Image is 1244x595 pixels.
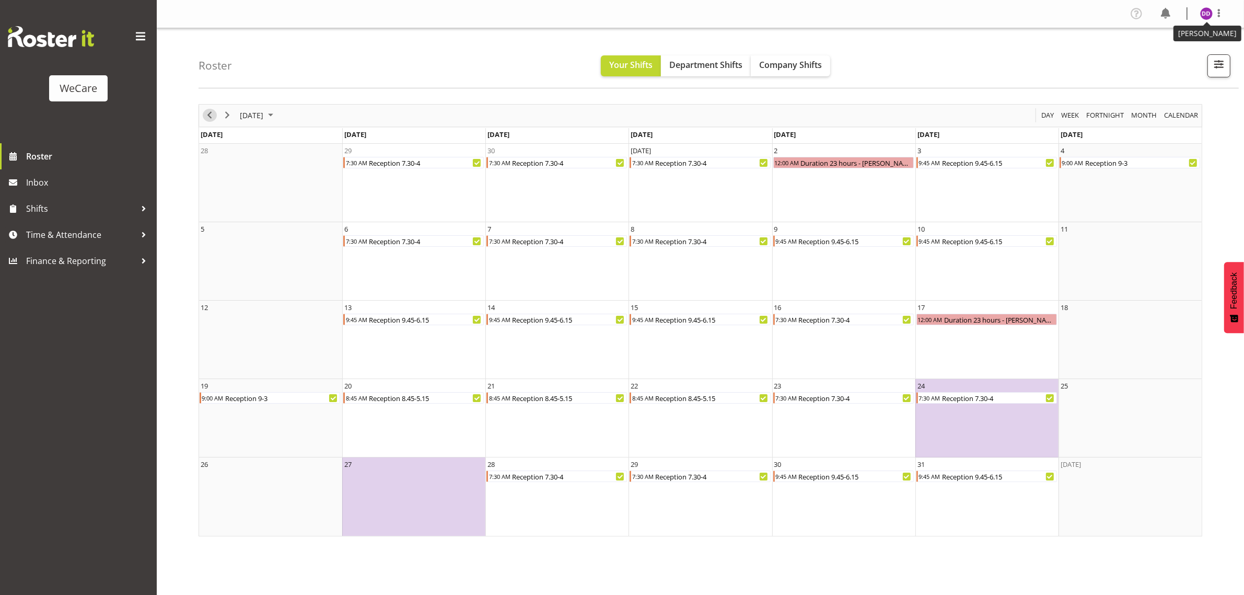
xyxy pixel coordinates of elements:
[759,59,822,71] span: Company Shifts
[344,302,352,313] div: 13
[224,393,340,403] div: Reception 9-3
[485,301,629,379] td: Tuesday, October 14, 2025
[631,145,651,156] div: [DATE]
[772,379,915,457] td: Thursday, October 23, 2025
[26,253,136,269] span: Finance & Reporting
[199,379,342,457] td: Sunday, October 19, 2025
[343,235,484,247] div: Reception 7.30-4 Begin From Monday, October 6, 2025 at 7:30:00 AM GMT+13:00 Ends At Monday, Octob...
[773,314,914,325] div: Reception 7.30-4 Begin From Thursday, October 16, 2025 at 7:30:00 AM GMT+13:00 Ends At Thursday, ...
[917,130,939,139] span: [DATE]
[201,105,218,127] div: previous period
[201,459,208,470] div: 26
[631,130,653,139] span: [DATE]
[199,301,342,379] td: Sunday, October 12, 2025
[486,471,627,482] div: Reception 7.30-4 Begin From Tuesday, October 28, 2025 at 7:30:00 AM GMT+13:00 Ends At Tuesday, Oc...
[941,393,1056,403] div: Reception 7.30-4
[344,381,352,391] div: 20
[343,157,484,168] div: Reception 7.30-4 Begin From Monday, September 29, 2025 at 7:30:00 AM GMT+13:00 Ends At Monday, Se...
[201,393,224,403] div: 9:00 AM
[772,222,915,301] td: Thursday, October 9, 2025
[26,175,152,190] span: Inbox
[601,55,661,76] button: Your Shifts
[915,379,1059,457] td: Friday, October 24, 2025
[915,457,1059,536] td: Friday, October 31, 2025
[1200,7,1213,20] img: demi-dumitrean10946.jpg
[630,471,770,482] div: Reception 7.30-4 Begin From Wednesday, October 29, 2025 at 7:30:00 AM GMT+13:00 Ends At Wednesday...
[631,157,654,168] div: 7:30 AM
[345,314,368,325] div: 9:45 AM
[511,236,626,246] div: Reception 7.30-4
[344,130,366,139] span: [DATE]
[199,222,342,301] td: Sunday, October 5, 2025
[368,157,483,168] div: Reception 7.30-4
[775,471,798,482] div: 9:45 AM
[1130,109,1158,122] span: Month
[917,224,925,234] div: 10
[201,381,208,391] div: 19
[631,471,654,482] div: 7:30 AM
[236,105,280,127] div: October 2025
[1060,109,1080,122] span: Week
[669,59,742,71] span: Department Shifts
[342,457,485,536] td: Monday, October 27, 2025
[661,55,751,76] button: Department Shifts
[798,471,913,482] div: Reception 9.45-6.15
[511,393,626,403] div: Reception 8.45-5.15
[1084,157,1200,168] div: Reception 9-3
[488,314,511,325] div: 9:45 AM
[485,379,629,457] td: Tuesday, October 21, 2025
[800,157,913,168] div: Duration 23 hours - [PERSON_NAME]
[654,393,770,403] div: Reception 8.45-5.15
[941,471,1056,482] div: Reception 9.45-6.15
[345,157,368,168] div: 7:30 AM
[1060,109,1081,122] button: Timeline Week
[344,145,352,156] div: 29
[631,236,654,246] div: 7:30 AM
[631,459,638,470] div: 29
[1061,459,1081,470] div: [DATE]
[774,157,800,168] div: 12:00 AM
[775,314,798,325] div: 7:30 AM
[488,471,511,482] div: 7:30 AM
[201,302,208,313] div: 12
[1040,109,1056,122] button: Timeline Day
[915,144,1059,222] td: Friday, October 3, 2025
[773,471,914,482] div: Reception 9.45-6.15 Begin From Thursday, October 30, 2025 at 9:45:00 AM GMT+13:00 Ends At Thursda...
[26,227,136,243] span: Time & Attendance
[631,393,654,403] div: 8:45 AM
[917,459,925,470] div: 31
[916,235,1057,247] div: Reception 9.45-6.15 Begin From Friday, October 10, 2025 at 9:45:00 AM GMT+13:00 Ends At Friday, O...
[26,201,136,216] span: Shifts
[485,222,629,301] td: Tuesday, October 7, 2025
[26,148,152,164] span: Roster
[488,157,511,168] div: 7:30 AM
[342,301,485,379] td: Monday, October 13, 2025
[1059,144,1202,222] td: Saturday, October 4, 2025
[629,457,772,536] td: Wednesday, October 29, 2025
[199,104,1202,536] div: of October 2025
[915,222,1059,301] td: Friday, October 10, 2025
[751,55,830,76] button: Company Shifts
[629,379,772,457] td: Wednesday, October 22, 2025
[630,314,770,325] div: Reception 9.45-6.15 Begin From Wednesday, October 15, 2025 at 9:45:00 AM GMT+13:00 Ends At Wednes...
[773,235,914,247] div: Reception 9.45-6.15 Begin From Thursday, October 9, 2025 at 9:45:00 AM GMT+13:00 Ends At Thursday...
[775,236,798,246] div: 9:45 AM
[630,235,770,247] div: Reception 7.30-4 Begin From Wednesday, October 8, 2025 at 7:30:00 AM GMT+13:00 Ends At Wednesday,...
[238,109,278,122] button: November 2025
[918,236,941,246] div: 9:45 AM
[1061,224,1068,234] div: 11
[60,81,97,96] div: WeCare
[485,144,629,222] td: Tuesday, September 30, 2025
[917,302,925,313] div: 17
[916,314,1057,325] div: Duration 23 hours - Demi Dumitrean Begin From Friday, October 17, 2025 at 12:00:00 AM GMT+13:00 E...
[344,459,352,470] div: 27
[487,302,495,313] div: 14
[486,392,627,404] div: Reception 8.45-5.15 Begin From Tuesday, October 21, 2025 at 8:45:00 AM GMT+13:00 Ends At Tuesday,...
[220,109,235,122] button: Next
[368,236,483,246] div: Reception 7.30-4
[201,130,223,139] span: [DATE]
[200,392,340,404] div: Reception 9-3 Begin From Sunday, October 19, 2025 at 9:00:00 AM GMT+13:00 Ends At Sunday, October...
[654,157,770,168] div: Reception 7.30-4
[344,224,348,234] div: 6
[774,224,778,234] div: 9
